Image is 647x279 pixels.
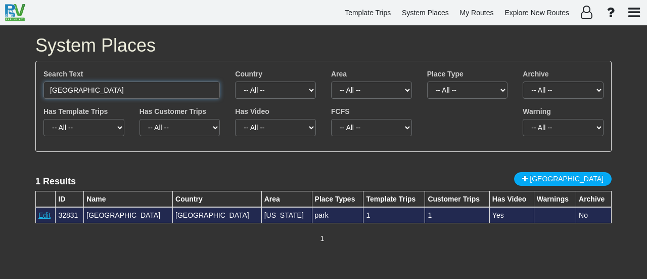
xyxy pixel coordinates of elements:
[261,207,312,223] td: [US_STATE]
[56,191,84,207] th: ID
[86,210,170,220] div: [GEOGRAPHIC_DATA]
[35,35,156,56] span: System Places
[56,207,84,223] td: 32831
[235,69,262,79] label: Country
[331,106,350,116] label: FCFS
[38,211,51,219] a: Edit
[5,4,25,21] img: RvPlanetLogo.png
[523,106,550,116] label: Warning
[514,172,612,186] a: [GEOGRAPHIC_DATA]
[460,9,494,17] span: My Routes
[489,191,534,207] th: Has Video
[530,175,604,183] span: [GEOGRAPHIC_DATA]
[427,69,464,79] label: Place Type
[576,191,612,207] th: Archive
[320,234,325,243] span: 1
[173,191,262,207] th: Country
[84,191,173,207] th: Name
[425,191,489,207] th: Customer Trips
[331,69,347,79] label: Area
[504,9,569,17] span: Explore New Routes
[261,191,312,207] th: Area
[173,207,262,223] td: [GEOGRAPHIC_DATA]
[312,191,363,207] th: Place Types
[402,9,449,17] span: System Places
[534,191,576,207] th: Warnings
[425,207,489,223] td: 1
[43,106,108,116] label: Has Template Trips
[363,191,425,207] th: Template Trips
[140,106,206,116] label: Has Customer Trips
[363,207,425,223] td: 1
[455,3,498,23] a: My Routes
[397,3,453,23] a: System Places
[340,3,395,23] a: Template Trips
[345,9,391,17] span: Template Trips
[500,3,574,23] a: Explore New Routes
[35,176,76,186] lable: 1 Results
[315,210,361,220] div: park
[492,211,504,219] span: Yes
[579,211,588,219] span: No
[235,106,269,116] label: Has Video
[43,69,83,79] label: Search Text
[523,69,548,79] label: Archive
